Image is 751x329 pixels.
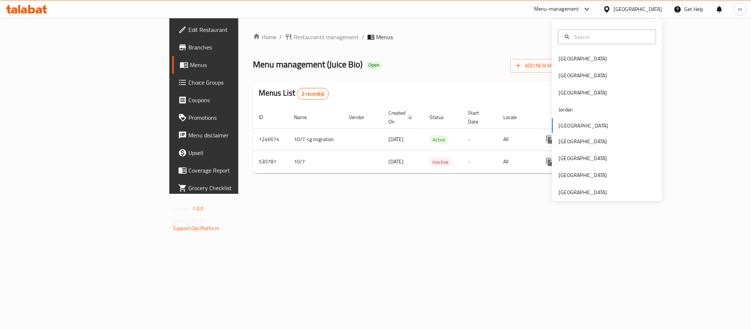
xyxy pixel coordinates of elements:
a: Restaurants management [285,33,359,41]
span: Open [365,62,382,68]
span: ID [259,113,273,122]
button: more [541,131,559,148]
div: Jordan [559,106,573,114]
div: [GEOGRAPHIC_DATA] [559,188,607,196]
span: 1.0.0 [192,204,203,213]
span: Branches [188,43,289,52]
nav: breadcrumb [253,33,567,41]
div: Total records count [297,88,329,100]
div: [GEOGRAPHIC_DATA] [559,71,607,80]
a: Branches [172,38,295,56]
a: Grocery Checklist [172,179,295,197]
div: Active [430,135,448,144]
span: Grocery Checklist [188,184,289,192]
table: enhanced table [253,106,617,173]
div: Export file [546,85,564,103]
span: Upsell [188,148,289,157]
td: All [497,128,535,151]
span: Menus [190,60,289,69]
h2: Menus List [259,88,329,100]
span: Menus [376,33,393,41]
span: m [738,5,742,13]
span: Active [430,136,448,144]
div: [GEOGRAPHIC_DATA] [559,55,607,63]
div: [GEOGRAPHIC_DATA] [559,154,607,162]
td: All [497,151,535,173]
div: [GEOGRAPHIC_DATA] [559,137,607,145]
a: Coverage Report [172,162,295,179]
li: / [362,33,364,41]
button: Add New Menu [510,59,567,73]
a: Upsell [172,144,295,162]
span: Menu disclaimer [188,131,289,140]
span: Start Date [468,108,489,126]
td: 10/7-cg migration [288,128,343,151]
input: Search [571,33,651,41]
span: Restaurants management [294,33,359,41]
th: Actions [535,106,617,129]
span: Get support on: [173,216,207,226]
td: 10/7 [288,151,343,173]
span: Coupons [188,96,289,104]
span: Menu management ( Juice Bio ) [253,56,362,73]
div: [GEOGRAPHIC_DATA] [614,5,662,13]
a: Promotions [172,109,295,126]
span: Choice Groups [188,78,289,87]
td: - [462,128,497,151]
span: 2 record(s) [297,90,328,97]
a: Support.OpsPlatform [173,223,220,233]
span: Version: [173,204,191,213]
span: Coverage Report [188,166,289,175]
div: [GEOGRAPHIC_DATA] [559,88,607,96]
span: Status [430,113,453,122]
span: Inactive [430,158,452,166]
td: - [462,151,497,173]
span: Locale [503,113,526,122]
a: Menus [172,56,295,74]
a: Choice Groups [172,74,295,91]
a: Coupons [172,91,295,109]
a: Menu disclaimer [172,126,295,144]
a: Edit Restaurant [172,21,295,38]
span: Edit Restaurant [188,25,289,34]
div: Menu-management [534,5,579,14]
span: [DATE] [389,134,404,144]
span: Promotions [188,113,289,122]
span: Add New Menu [516,61,561,70]
span: [DATE] [389,157,404,166]
span: Name [294,113,316,122]
span: Vendor [349,113,374,122]
button: more [541,153,559,171]
span: Created On [389,108,415,126]
div: Open [365,61,382,70]
div: [GEOGRAPHIC_DATA] [559,171,607,179]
